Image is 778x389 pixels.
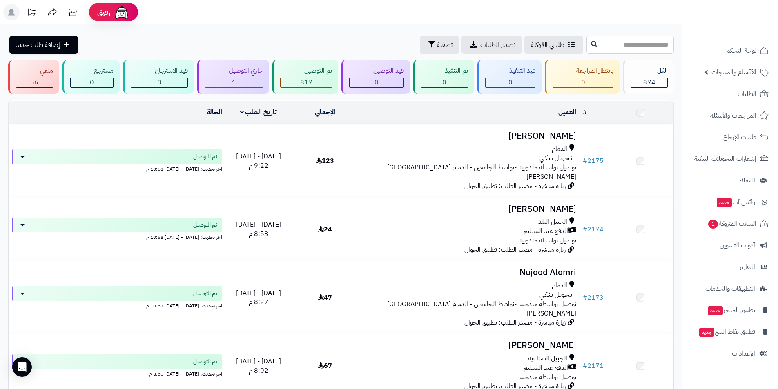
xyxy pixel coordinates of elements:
[9,36,78,54] a: إضافة طلب جديد
[464,318,566,327] span: زيارة مباشرة - مصدر الطلب: تطبيق الجوال
[486,78,535,87] div: 0
[71,78,114,87] div: 0
[318,225,332,234] span: 24
[687,106,773,125] a: المراجعات والأسئلة
[687,322,773,342] a: تطبيق نقاط البيعجديد
[553,66,614,76] div: بانتظار المراجعة
[705,283,755,294] span: التطبيقات والخدمات
[694,153,756,164] span: إشعارات التحويلات البنكية
[236,356,281,376] span: [DATE] - [DATE] 8:02 م
[131,66,188,76] div: قيد الاسترجاع
[61,60,122,94] a: مسترجع 0
[16,78,53,87] div: 56
[196,60,271,94] a: جاري التوصيل 1
[315,107,335,117] a: الإجمالي
[157,78,161,87] span: 0
[528,354,567,363] span: الجبيل الصناعية
[205,78,263,87] div: 1
[236,220,281,239] span: [DATE] - [DATE] 8:53 م
[464,245,566,255] span: زيارة مباشرة - مصدر الطلب: تطبيق الجوال
[558,107,576,117] a: العميل
[539,153,572,163] span: تـحـويـل بـنـكـي
[461,36,522,54] a: تصدير الطلبات
[421,78,468,87] div: 0
[687,171,773,190] a: العملاء
[207,107,222,117] a: الحالة
[12,232,222,241] div: اخر تحديث: [DATE] - [DATE] 10:53 م
[552,281,567,290] span: الدمام
[583,361,604,371] a: #2171
[710,110,756,121] span: المراجعات والأسئلة
[387,299,576,318] span: توصيل بواسطة مندوبينا -نواشط الجامعين - الدمام [GEOGRAPHIC_DATA][PERSON_NAME]
[205,66,263,76] div: جاري التوصيل
[464,181,566,191] span: زيارة مباشرة - مصدر الطلب: تطبيق الجوال
[193,289,217,298] span: تم التوصيل
[739,175,755,186] span: العملاء
[318,293,332,302] span: 47
[687,279,773,298] a: التطبيقات والخدمات
[708,306,723,315] span: جديد
[508,78,513,87] span: 0
[539,290,572,300] span: تـحـويـل بـنـكـي
[316,156,334,166] span: 123
[236,288,281,307] span: [DATE] - [DATE] 8:27 م
[531,40,564,50] span: طلباتي المُوكلة
[280,66,332,76] div: تم التوصيل
[687,127,773,147] a: طلبات الإرجاع
[361,205,576,214] h3: [PERSON_NAME]
[240,107,277,117] a: تاريخ الطلب
[583,225,604,234] a: #2174
[543,60,622,94] a: بانتظار المراجعة 0
[581,78,585,87] span: 0
[553,78,613,87] div: 0
[687,214,773,233] a: السلات المتروكة1
[723,131,756,143] span: طلبات الإرجاع
[193,221,217,229] span: تم التوصيل
[583,361,587,371] span: #
[193,153,217,161] span: تم التوصيل
[437,40,453,50] span: تصفية
[121,60,196,94] a: قيد الاسترجاع 0
[271,60,340,94] a: تم التوصيل 817
[7,60,61,94] a: ملغي 56
[350,78,403,87] div: 0
[621,60,675,94] a: الكل874
[708,220,718,229] span: 1
[524,36,583,54] a: طلباتي المُوكلة
[375,78,379,87] span: 0
[583,293,587,302] span: #
[281,78,332,87] div: 817
[193,358,217,366] span: تم التوصيل
[687,192,773,212] a: وآتس آبجديد
[412,60,476,94] a: تم التنفيذ 0
[518,372,576,382] span: توصيل بواسطة مندوبينا
[524,363,568,373] span: الدفع عند التسليم
[687,344,773,363] a: الإعدادات
[631,66,668,76] div: الكل
[476,60,543,94] a: قيد التنفيذ 0
[97,7,110,17] span: رفيق
[16,66,53,76] div: ملغي
[583,156,587,166] span: #
[518,236,576,245] span: توصيل بواسطة مندوبينا
[740,261,755,273] span: التقارير
[16,40,60,50] span: إضافة طلب جديد
[12,357,32,377] div: Open Intercom Messenger
[30,78,38,87] span: 56
[12,369,222,378] div: اخر تحديث: [DATE] - [DATE] 8:50 م
[707,305,755,316] span: تطبيق المتجر
[232,78,236,87] span: 1
[699,328,714,337] span: جديد
[387,162,576,182] span: توصيل بواسطة مندوبينا -نواشط الجامعين - الدمام [GEOGRAPHIC_DATA][PERSON_NAME]
[687,300,773,320] a: تطبيق المتجرجديد
[361,131,576,141] h3: [PERSON_NAME]
[421,66,468,76] div: تم التنفيذ
[340,60,412,94] a: قيد التوصيل 0
[583,293,604,302] a: #2173
[485,66,535,76] div: قيد التنفيذ
[114,4,130,20] img: ai-face.png
[732,348,755,359] span: الإعدادات
[442,78,446,87] span: 0
[318,361,332,371] span: 67
[738,88,756,100] span: الطلبات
